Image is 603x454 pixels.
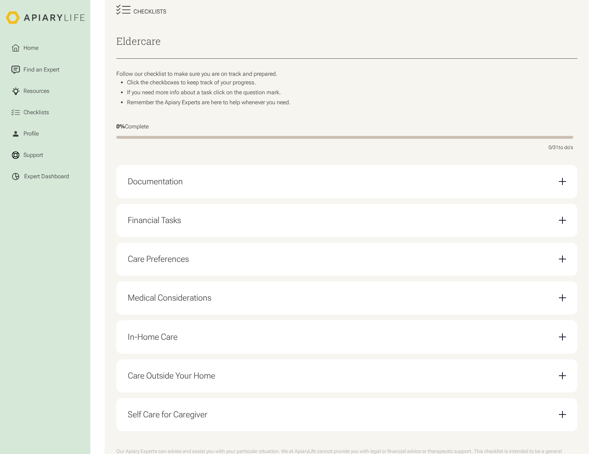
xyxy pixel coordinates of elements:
div: Checklists [22,108,51,117]
a: Support [6,145,85,165]
div: In-Home Care [128,332,178,342]
span: 0% [116,123,125,130]
a: Resources [6,81,85,101]
a: Find an Expert [6,59,85,79]
span: 0 [549,144,551,150]
div: Care Preferences [128,248,566,270]
h2: Eldercare [116,36,577,47]
div: Complete [116,123,573,130]
a: Checklists [6,102,85,122]
div: Profile [22,130,40,138]
li: Click the checkboxes to keep track of your progress. [127,79,577,86]
form: Email Form [116,165,577,431]
a: Expert Dashboard [6,167,85,186]
div: Medical Considerations [128,287,566,309]
div: Support [22,151,44,159]
div: In-Home Care [128,326,566,348]
li: If you need more info about a task click on the question mark. [127,89,577,96]
div: Checklists [133,8,166,15]
div: Home [22,44,40,52]
div: Care Preferences [128,254,189,264]
span: 31 [553,144,559,150]
div: Resources [22,87,51,95]
div: Care Outside Your Home [128,365,566,387]
p: Follow our checklist to make sure you are on track and prepared. [116,70,577,78]
div: Care Outside Your Home [128,371,215,381]
div: Expert Dashboard [24,173,69,180]
div: Financial Tasks [128,215,181,226]
a: Profile [6,124,85,144]
div: Self Care for Caregiver [128,404,566,426]
li: Remember the Apiary Experts are here to help whenever you need. [127,99,577,106]
div: Medical Considerations [128,293,211,303]
div: Financial Tasks [128,210,566,231]
div: / to do's [549,144,573,151]
a: Home [6,38,85,58]
div: Documentation [128,171,566,192]
div: Self Care for Caregiver [128,410,207,420]
div: Documentation [128,176,183,187]
div: Find an Expert [22,65,61,74]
